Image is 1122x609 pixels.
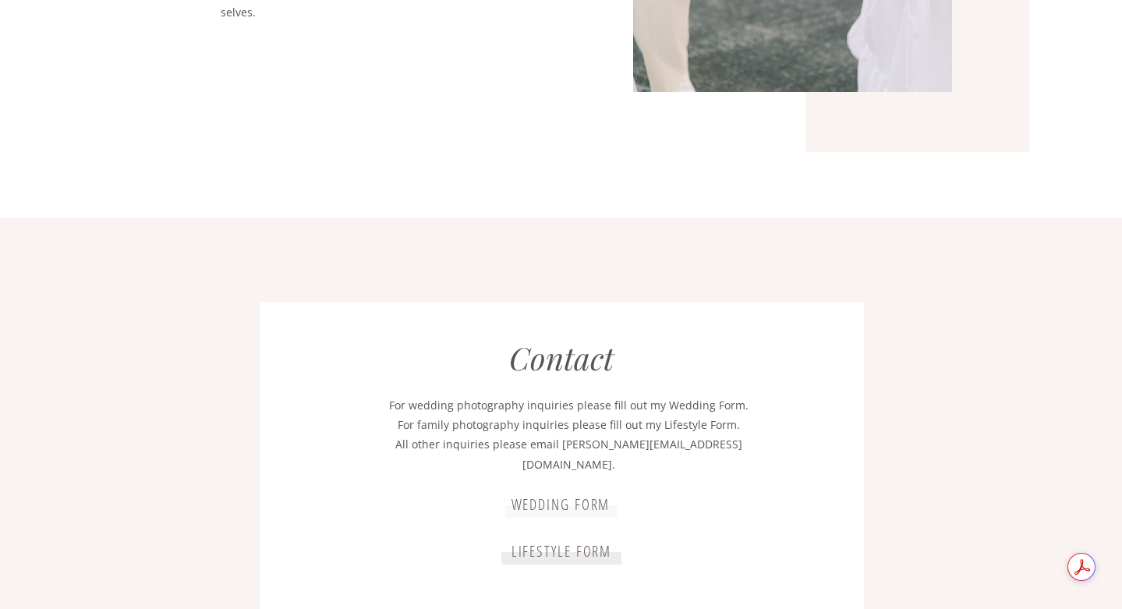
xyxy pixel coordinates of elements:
a: lifestyle form [503,543,621,559]
h2: Contact [501,339,622,377]
p: For wedding photography inquiries please fill out my Wedding Form. For family photography inquiri... [388,395,750,461]
a: wedding form [505,496,617,512]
